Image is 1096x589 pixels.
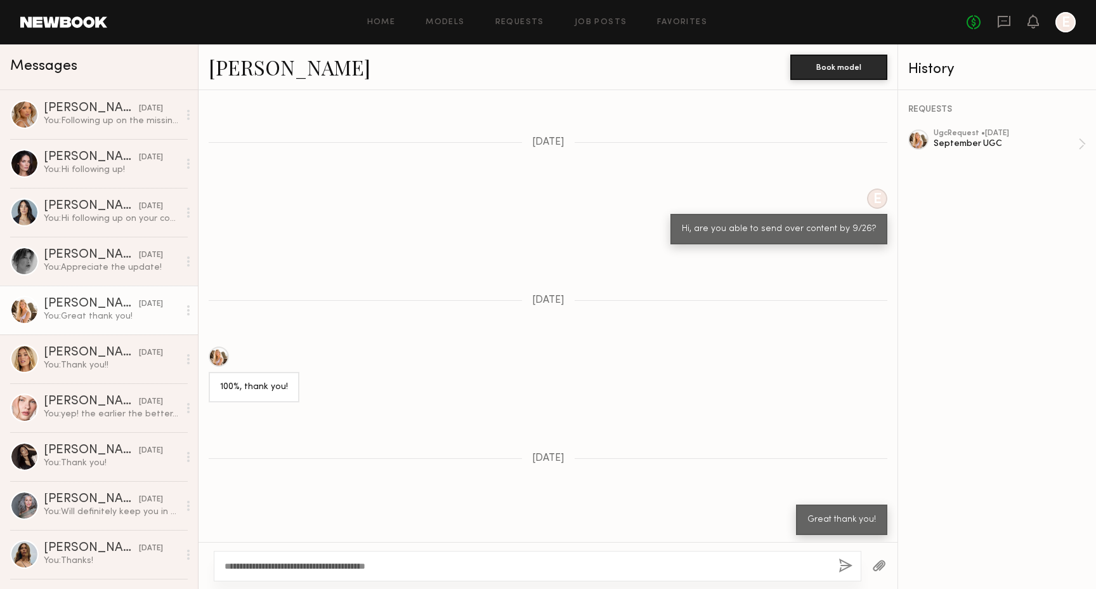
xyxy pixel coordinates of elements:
[44,555,179,567] div: You: Thanks!
[139,494,163,506] div: [DATE]
[44,408,179,420] div: You: yep! the earlier the better, thanks!
[139,201,163,213] div: [DATE]
[532,453,564,464] span: [DATE]
[44,298,139,310] div: [PERSON_NAME]
[209,53,370,81] a: [PERSON_NAME]
[44,102,139,115] div: [PERSON_NAME]
[44,347,139,359] div: [PERSON_NAME]
[44,395,139,408] div: [PERSON_NAME]
[44,261,179,274] div: You: Appreciate the update!
[908,105,1086,114] div: REQUESTS
[532,137,564,148] span: [DATE]
[44,493,139,506] div: [PERSON_NAME]
[44,115,179,127] div: You: Following up on the missing content, thank you!
[44,359,179,371] div: You: Thank you!!
[44,151,139,164] div: [PERSON_NAME]
[934,129,1078,138] div: ugc Request • [DATE]
[44,213,179,225] div: You: Hi following up on your content!
[139,152,163,164] div: [DATE]
[220,380,288,395] div: 100%, thank you!
[139,298,163,310] div: [DATE]
[1055,12,1076,32] a: E
[575,18,627,27] a: Job Posts
[44,457,179,469] div: You: Thank you!
[10,59,77,74] span: Messages
[682,222,876,237] div: Hi, are you able to send over content by 9/26?
[807,513,876,527] div: Great thank you!
[908,62,1086,77] div: History
[532,295,564,306] span: [DATE]
[139,445,163,457] div: [DATE]
[934,138,1078,150] div: September UGC
[367,18,396,27] a: Home
[495,18,544,27] a: Requests
[44,506,179,518] div: You: Will definitely keep you in mind :)
[44,310,179,322] div: You: Great thank you!
[934,129,1086,159] a: ugcRequest •[DATE]September UGC
[44,200,139,213] div: [PERSON_NAME]
[139,347,163,359] div: [DATE]
[139,396,163,408] div: [DATE]
[790,55,887,80] button: Book model
[657,18,707,27] a: Favorites
[139,249,163,261] div: [DATE]
[790,61,887,72] a: Book model
[139,103,163,115] div: [DATE]
[426,18,464,27] a: Models
[139,543,163,555] div: [DATE]
[44,542,139,555] div: [PERSON_NAME]
[44,444,139,457] div: [PERSON_NAME]
[44,164,179,176] div: You: Hi following up!
[44,249,139,261] div: [PERSON_NAME]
